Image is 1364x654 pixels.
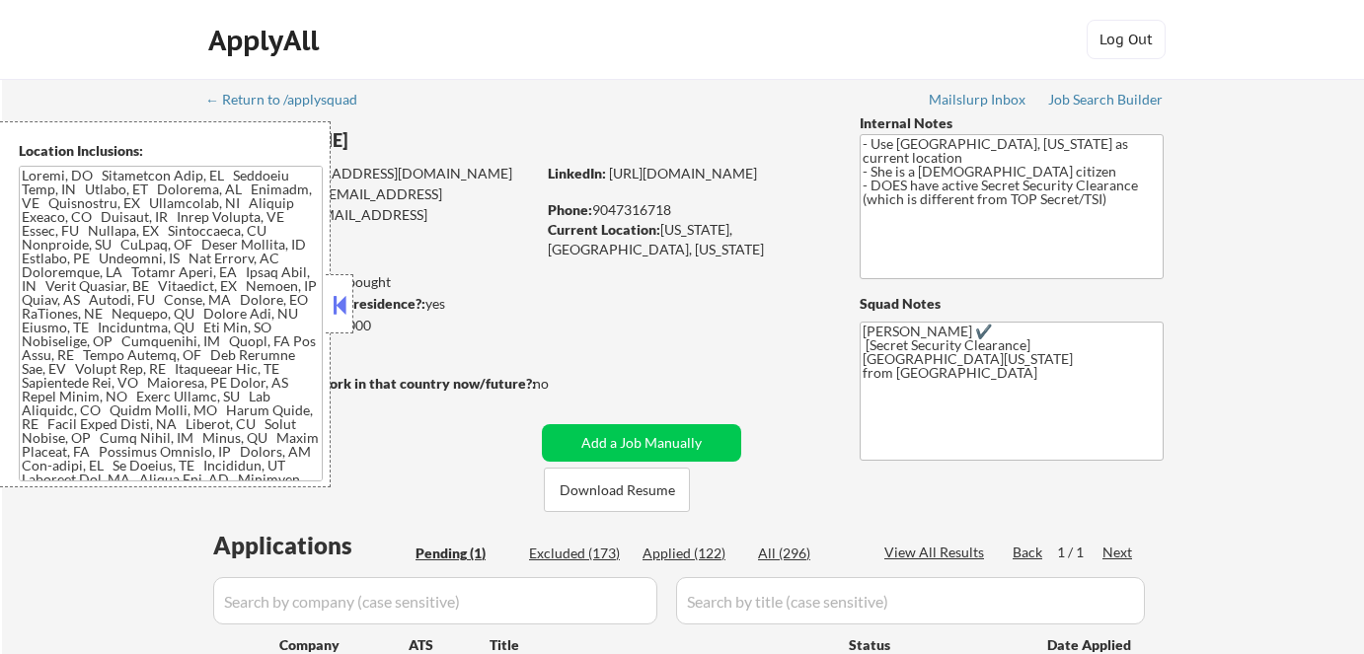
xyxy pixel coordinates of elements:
[548,221,660,238] strong: Current Location:
[205,92,376,111] a: ← Return to /applysquad
[529,544,628,563] div: Excluded (173)
[676,577,1145,624] input: Search by title (case sensitive)
[544,468,690,512] button: Download Resume
[206,316,535,335] div: $125,000
[1057,543,1102,562] div: 1 / 1
[860,294,1164,314] div: Squad Notes
[213,534,409,557] div: Applications
[884,543,990,562] div: View All Results
[208,184,535,223] div: [EMAIL_ADDRESS][DOMAIN_NAME]
[206,272,535,292] div: 122 sent / 200 bought
[758,544,857,563] div: All (296)
[548,165,606,182] strong: LinkedIn:
[205,93,376,107] div: ← Return to /applysquad
[542,424,741,462] button: Add a Job Manually
[548,220,827,258] div: [US_STATE], [GEOGRAPHIC_DATA], [US_STATE]
[1102,543,1134,562] div: Next
[207,375,536,392] strong: Will need Visa to work in that country now/future?:
[207,128,613,153] div: [PERSON_NAME]
[548,201,592,218] strong: Phone:
[207,205,535,244] div: [EMAIL_ADDRESS][DOMAIN_NAME]
[208,164,535,183] div: [EMAIL_ADDRESS][DOMAIN_NAME]
[643,544,741,563] div: Applied (122)
[860,113,1164,133] div: Internal Notes
[19,141,323,161] div: Location Inclusions:
[208,24,325,57] div: ApplyAll
[213,577,657,624] input: Search by company (case sensitive)
[206,294,529,314] div: yes
[1013,543,1044,562] div: Back
[929,92,1027,111] a: Mailslurp Inbox
[1048,92,1164,111] a: Job Search Builder
[1048,93,1164,107] div: Job Search Builder
[929,93,1027,107] div: Mailslurp Inbox
[416,544,514,563] div: Pending (1)
[1087,20,1166,59] button: Log Out
[548,200,827,220] div: 9047316718
[533,374,589,394] div: no
[609,165,757,182] a: [URL][DOMAIN_NAME]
